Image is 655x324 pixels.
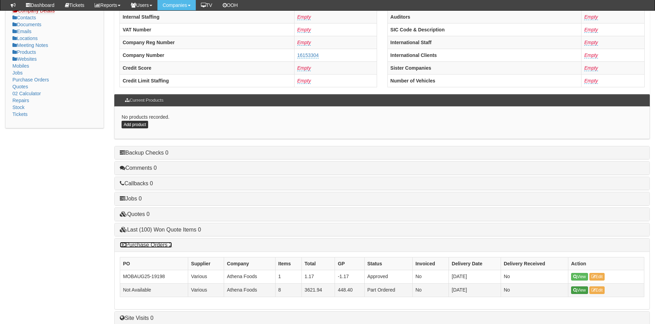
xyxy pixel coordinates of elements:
[12,8,55,14] a: Company Details
[120,315,153,321] a: Site Visits 0
[12,36,38,41] a: Locations
[297,14,311,20] a: Empty
[297,40,311,46] a: Empty
[114,107,650,139] div: No products recorded.
[120,74,295,87] th: Credit Limit Staffing
[12,84,28,89] a: Quotes
[120,165,157,171] a: Comments 0
[571,273,588,281] a: View
[120,61,295,74] th: Credit Score
[501,257,568,270] th: Delivery Received
[224,257,275,270] th: Company
[584,14,598,20] a: Empty
[584,65,598,71] a: Empty
[387,10,581,23] th: Auditors
[501,270,568,283] td: No
[275,257,301,270] th: Items
[297,27,311,33] a: Empty
[584,40,598,46] a: Empty
[12,70,23,76] a: Jobs
[335,270,364,283] td: -1.17
[335,257,364,270] th: GP
[120,227,201,233] a: Last (100) Won Quote Items 0
[120,180,153,186] a: Callbacks 0
[364,284,413,297] td: Part Ordered
[571,286,588,294] a: View
[120,242,172,248] a: Purchase Orders 2
[275,284,301,297] td: 8
[297,65,311,71] a: Empty
[302,284,335,297] td: 3621.94
[302,257,335,270] th: Total
[120,284,188,297] td: Not Available
[122,121,148,128] a: Add product
[12,42,48,48] a: Meeting Notes
[589,286,605,294] a: Edit
[12,63,29,69] a: Mobiles
[120,257,188,270] th: PO
[12,15,36,20] a: Contacts
[12,98,29,103] a: Repairs
[584,27,598,33] a: Empty
[387,23,581,36] th: SIC Code & Description
[120,150,168,156] a: Backup Checks 0
[364,270,413,283] td: Approved
[12,29,31,34] a: Emails
[449,270,501,283] td: [DATE]
[364,257,413,270] th: Status
[12,105,25,110] a: Stock
[387,74,581,87] th: Number of Vehicles
[568,257,644,270] th: Action
[188,284,224,297] td: Various
[120,211,150,217] a: Quotes 0
[449,284,501,297] td: [DATE]
[12,111,28,117] a: Tickets
[188,257,224,270] th: Supplier
[413,284,449,297] td: No
[275,270,301,283] td: 1
[501,284,568,297] td: No
[335,284,364,297] td: 448.40
[297,78,311,84] a: Empty
[12,22,41,27] a: Documents
[12,91,41,96] a: 02 Calculator
[413,257,449,270] th: Invoiced
[120,196,142,202] a: Jobs 0
[589,273,605,281] a: Edit
[387,49,581,61] th: International Clients
[297,52,319,58] a: 16153304
[120,10,295,23] th: Internal Staffing
[584,78,598,84] a: Empty
[188,270,224,283] td: Various
[302,270,335,283] td: 1.17
[224,270,275,283] td: Athena Foods
[12,49,36,55] a: Products
[120,23,295,36] th: VAT Number
[387,61,581,74] th: Sister Companies
[413,270,449,283] td: No
[12,56,37,62] a: Websites
[449,257,501,270] th: Delivery Date
[224,284,275,297] td: Athena Foods
[584,52,598,58] a: Empty
[12,77,49,82] a: Purchase Orders
[122,95,167,106] h3: Current Products
[387,36,581,49] th: International Staff
[120,49,295,61] th: Company Number
[120,270,188,283] td: MOBAUG25-19198
[120,36,295,49] th: Company Reg Number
